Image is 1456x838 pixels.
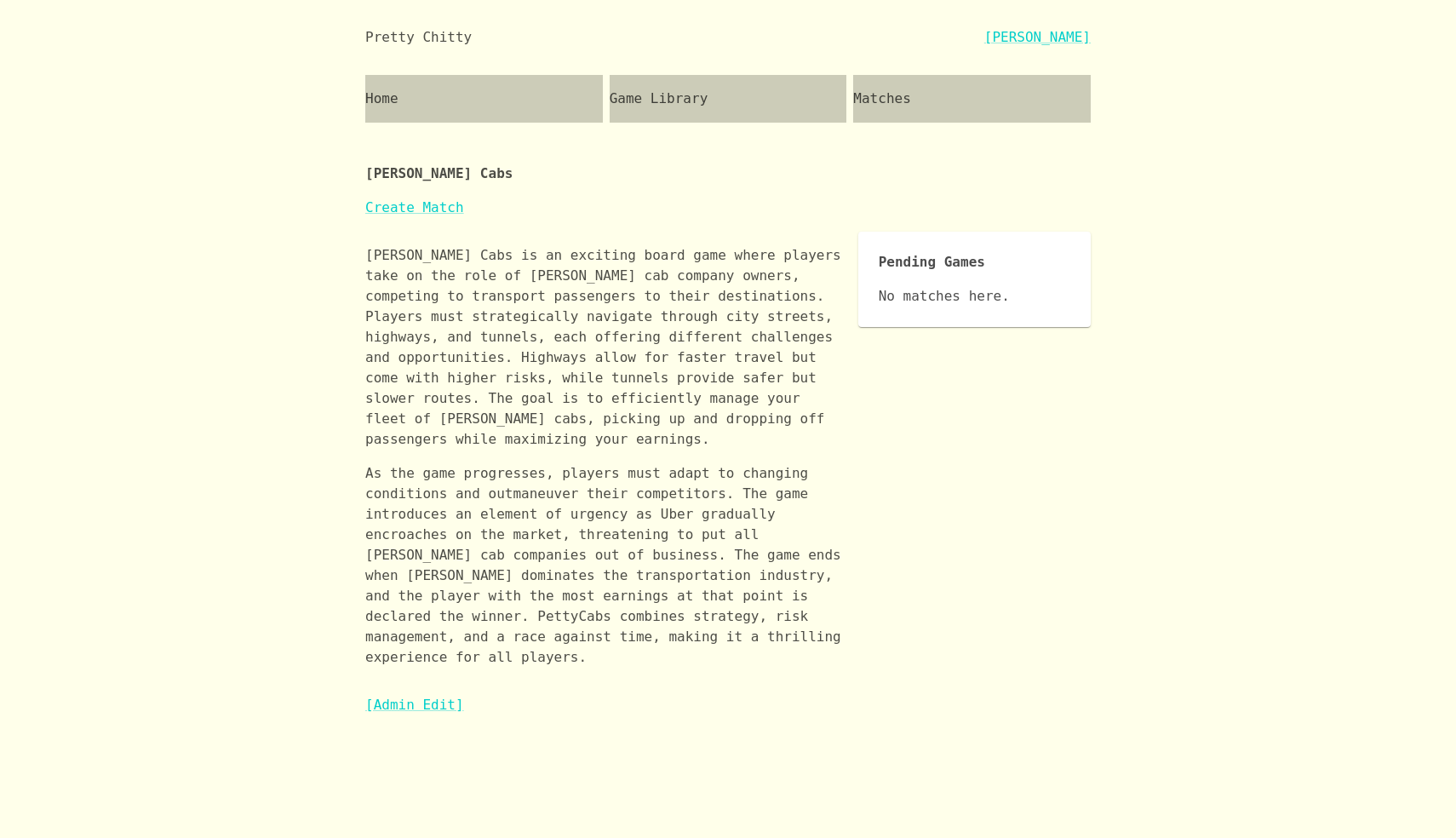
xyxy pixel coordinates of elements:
a: [PERSON_NAME] [984,27,1091,48]
p: [PERSON_NAME] Cabs is an exciting board game where players take on the role of [PERSON_NAME] cab ... [365,245,845,450]
a: Matches [853,75,1091,123]
div: Pretty Chitty [365,27,472,48]
a: [Admin Edit] [365,697,464,713]
a: Create Match [365,199,464,215]
p: As the game progresses, players must adapt to changing conditions and outmaneuver their competito... [365,463,845,668]
a: Home [365,75,603,123]
a: Game Library [610,75,847,123]
p: Pending Games [879,252,1070,273]
p: No matches here. [879,286,1070,307]
p: [PERSON_NAME] Cabs [365,136,1091,198]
